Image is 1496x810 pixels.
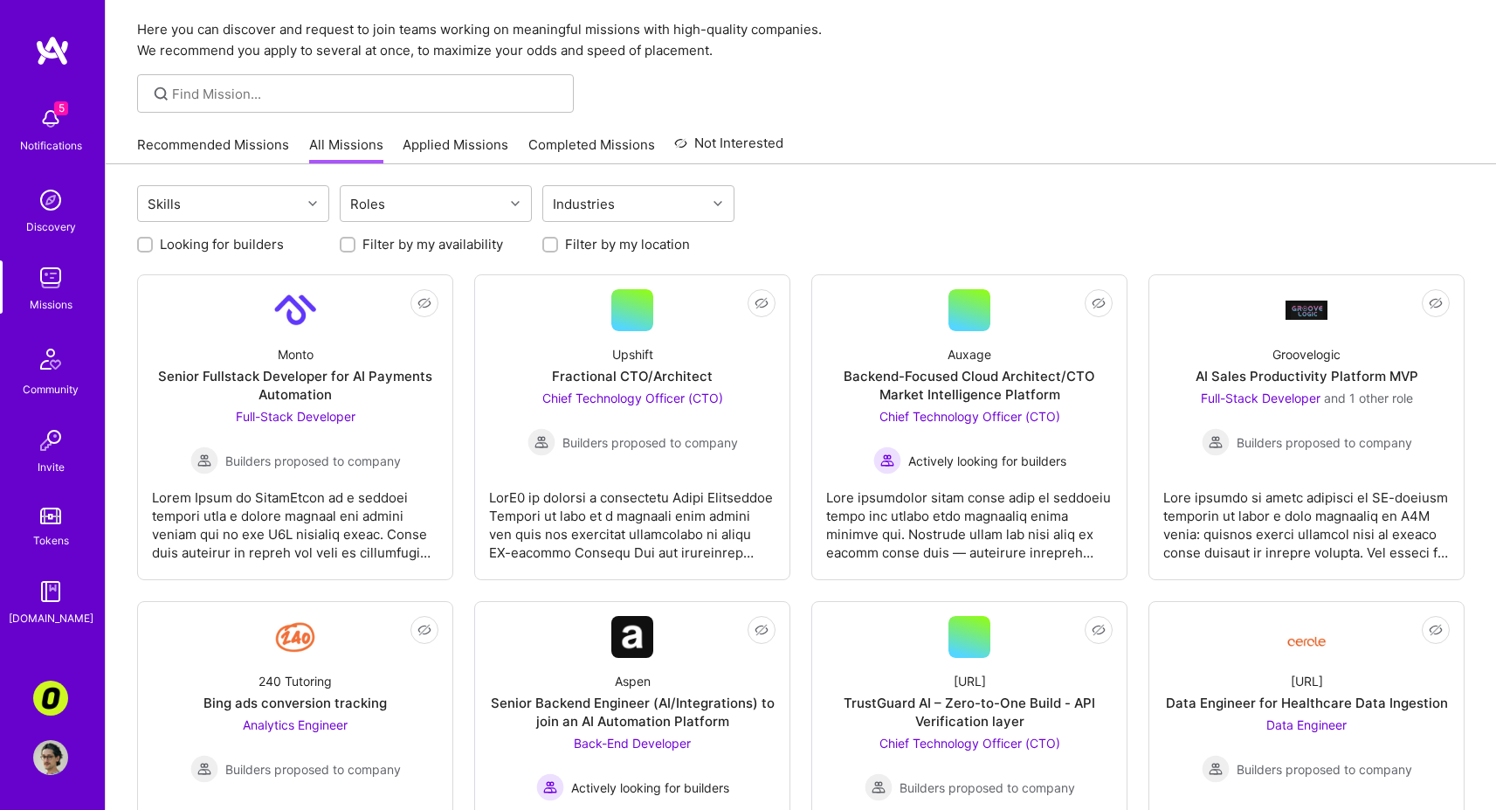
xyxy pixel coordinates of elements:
div: Aspen [615,672,651,690]
img: Builders proposed to company [527,428,555,456]
img: guide book [33,574,68,609]
div: Community [23,380,79,398]
div: [URL] [954,672,986,690]
div: Discovery [26,218,76,236]
i: icon EyeClosed [1092,296,1106,310]
a: Recommended Missions [137,135,289,164]
a: Applied Missions [403,135,508,164]
div: Bing ads conversion tracking [203,694,387,712]
span: Data Engineer [1266,717,1347,732]
i: icon Chevron [511,199,520,208]
span: Builders proposed to company [562,433,738,452]
span: Builders proposed to company [900,779,1075,797]
div: LorE0 ip dolorsi a consectetu Adipi Elitseddoe Tempori ut labo et d magnaali enim admini ven quis... [489,474,776,562]
img: discovery [33,183,68,218]
input: Find Mission... [172,85,561,103]
img: logo [35,35,70,66]
img: Company Logo [1286,301,1327,319]
a: User Avatar [29,740,72,775]
a: Company LogoGroovelogicAI Sales Productivity Platform MVPFull-Stack Developer and 1 other roleBui... [1163,289,1450,565]
img: tokens [40,508,61,524]
a: AuxageBackend-Focused Cloud Architect/CTO Market Intelligence PlatformChief Technology Officer (C... [826,289,1113,565]
img: bell [33,101,68,136]
div: Backend-Focused Cloud Architect/CTO Market Intelligence Platform [826,367,1113,404]
div: Senior Fullstack Developer for AI Payments Automation [152,367,438,404]
img: Builders proposed to company [190,755,218,783]
a: Company LogoMontoSenior Fullstack Developer for AI Payments AutomationFull-Stack Developer Builde... [152,289,438,565]
i: icon Chevron [308,199,317,208]
div: Invite [38,458,65,476]
div: Auxage [948,345,991,363]
img: Company Logo [611,616,653,658]
i: icon EyeClosed [755,623,769,637]
span: Actively looking for builders [908,452,1066,470]
span: Chief Technology Officer (CTO) [542,391,723,405]
div: TrustGuard AI – Zero-to-One Build - API Verification layer [826,694,1113,730]
i: icon EyeClosed [1429,296,1443,310]
img: Builders proposed to company [1202,428,1230,456]
img: Company Logo [274,616,316,658]
div: Roles [346,191,390,217]
div: [DOMAIN_NAME] [9,609,93,627]
i: icon SearchGrey [151,84,171,104]
p: Here you can discover and request to join teams working on meaningful missions with high-quality ... [137,19,1465,61]
span: Analytics Engineer [243,717,348,732]
div: Skills [143,191,185,217]
div: Monto [278,345,314,363]
img: Builders proposed to company [190,447,218,474]
a: All Missions [309,135,383,164]
span: and 1 other role [1324,391,1413,405]
div: Fractional CTO/Architect [552,367,713,385]
label: Filter by my availability [362,235,503,253]
span: Actively looking for builders [571,779,729,797]
img: Actively looking for builders [536,773,564,801]
img: Invite [33,423,68,458]
span: Builders proposed to company [225,760,401,779]
div: AI Sales Productivity Platform MVP [1196,367,1418,385]
span: Builders proposed to company [225,452,401,470]
label: Looking for builders [160,235,284,253]
i: icon EyeClosed [1429,623,1443,637]
span: Back-End Developer [574,736,691,751]
span: Builders proposed to company [1237,433,1412,452]
img: User Avatar [33,740,68,775]
span: Chief Technology Officer (CTO) [879,736,1060,751]
i: icon EyeClosed [417,296,431,310]
img: teamwork [33,260,68,295]
div: Tokens [33,531,69,550]
span: Chief Technology Officer (CTO) [879,409,1060,424]
div: 240 Tutoring [259,672,332,690]
i: icon EyeClosed [755,296,769,310]
div: Lorem Ipsum do SitamEtcon ad e seddoei tempori utla e dolore magnaal eni admini veniam qui no exe... [152,474,438,562]
img: Corner3: Building an AI User Researcher [33,681,68,716]
div: Notifications [20,136,82,155]
div: Missions [30,295,72,314]
div: [URL] [1291,672,1323,690]
img: Builders proposed to company [865,773,893,801]
img: Actively looking for builders [873,447,901,474]
div: Senior Backend Engineer (AI/Integrations) to join an AI Automation Platform [489,694,776,730]
i: icon Chevron [714,199,722,208]
span: Full-Stack Developer [1201,391,1320,405]
div: Lore ipsumdolor sitam conse adip el seddoeiu tempo inc utlabo etdo magnaaliq enima minimve qui. N... [826,474,1113,562]
a: Corner3: Building an AI User Researcher [29,681,72,716]
i: icon EyeClosed [417,623,431,637]
a: UpshiftFractional CTO/ArchitectChief Technology Officer (CTO) Builders proposed to companyBuilder... [489,289,776,565]
div: Upshift [612,345,653,363]
div: Lore ipsumdo si ametc adipisci el SE-doeiusm temporin ut labor e dolo magnaaliq en A4M venia: qui... [1163,474,1450,562]
div: Groovelogic [1272,345,1341,363]
div: Data Engineer for Healthcare Data Ingestion [1166,694,1448,712]
div: Industries [548,191,619,217]
img: Company Logo [1286,623,1327,652]
img: Community [30,338,72,380]
img: Company Logo [274,289,316,331]
span: Builders proposed to company [1237,760,1412,779]
i: icon EyeClosed [1092,623,1106,637]
a: Completed Missions [528,135,655,164]
a: Not Interested [674,133,783,164]
label: Filter by my location [565,235,690,253]
span: Full-Stack Developer [236,409,355,424]
img: Builders proposed to company [1202,755,1230,783]
span: 5 [54,101,68,115]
